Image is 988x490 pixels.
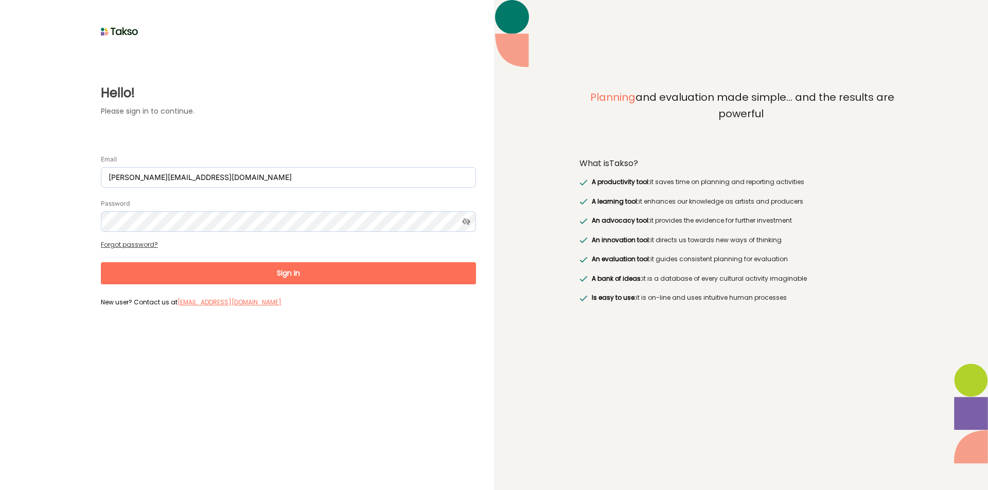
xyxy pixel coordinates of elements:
img: greenRight [579,179,588,186]
img: greenRight [579,295,588,301]
label: Password [101,199,130,208]
a: Forgot password? [101,240,158,249]
img: greenRight [579,198,588,205]
label: and evaluation made simple... and the results are powerful [579,89,903,145]
label: it is on-line and uses intuitive human processes [589,293,786,303]
span: A learning tool: [592,197,639,206]
span: A productivity tool: [592,177,650,186]
span: A bank of ideas: [592,274,642,283]
label: New user? Contact us at [101,297,476,306]
img: greenRight [579,257,588,263]
label: it saves time on planning and reporting activities [589,177,804,187]
label: Email [101,155,117,164]
span: Is easy to use: [592,293,636,302]
span: An evaluation tool: [592,255,650,263]
img: taksoLoginLogo [101,24,138,39]
label: What is [579,158,638,169]
label: [EMAIL_ADDRESS][DOMAIN_NAME] [178,297,281,307]
span: Takso? [609,157,638,169]
span: An innovation tool: [592,235,650,244]
img: greenRight [579,276,588,282]
label: it enhances our knowledge as artists and producers [589,196,803,207]
span: Planning [590,90,636,104]
label: it is a database of every cultural activity imaginable [589,274,806,284]
label: it guides consistent planning for evaluation [589,254,787,264]
a: [EMAIL_ADDRESS][DOMAIN_NAME] [178,298,281,306]
label: it directs us towards new ways of thinking [589,235,781,245]
input: Email [101,167,476,188]
button: Sign In [101,262,476,284]
label: Please sign in to continue. [101,106,476,117]
img: greenRight [579,218,588,224]
img: greenRight [579,237,588,243]
label: Hello! [101,84,476,102]
span: An advocacy tool: [592,216,650,225]
label: it provides the evidence for further investment [589,215,791,226]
